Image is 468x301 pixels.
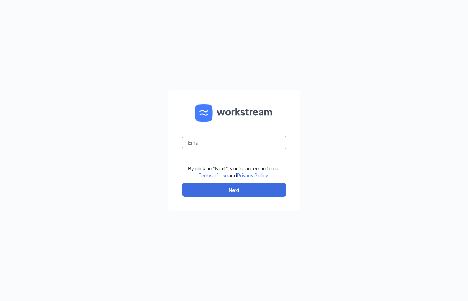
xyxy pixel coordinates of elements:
[195,104,273,122] img: WS logo and Workstream text
[182,136,286,149] input: Email
[199,172,228,178] a: Terms of Use
[237,172,268,178] a: Privacy Policy
[182,183,286,197] button: Next
[188,165,280,179] div: By clicking "Next", you're agreeing to our and .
